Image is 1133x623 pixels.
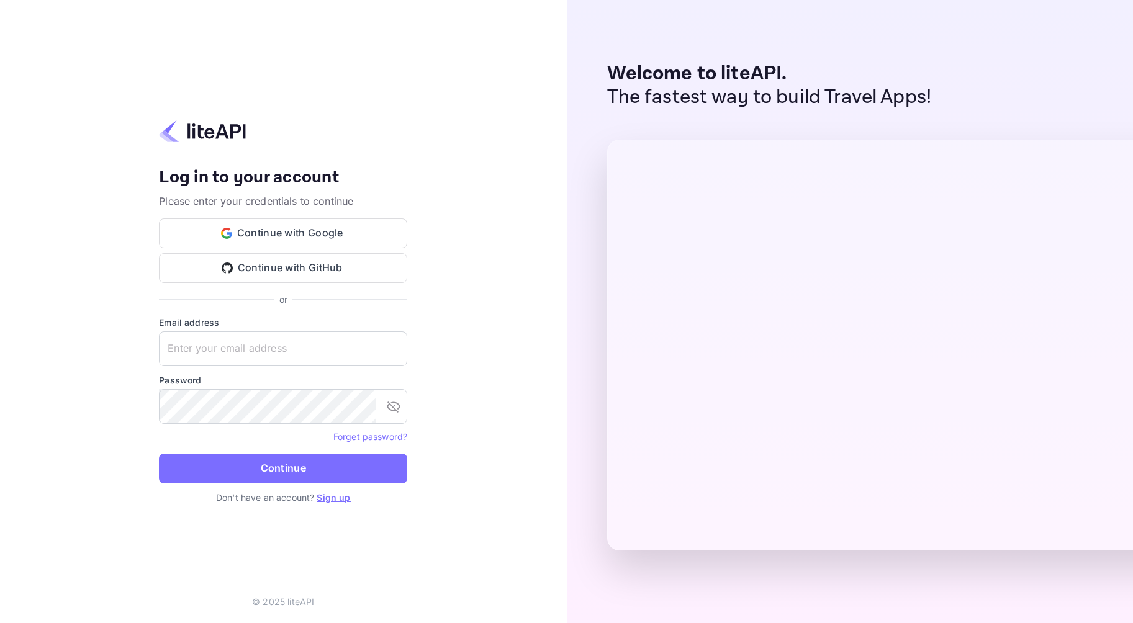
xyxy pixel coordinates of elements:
button: toggle password visibility [381,394,406,419]
p: Please enter your credentials to continue [159,194,407,208]
a: Forget password? [333,431,407,442]
button: Continue [159,454,407,483]
p: The fastest way to build Travel Apps! [607,86,932,109]
a: Sign up [317,492,350,503]
p: Welcome to liteAPI. [607,62,932,86]
label: Email address [159,316,407,329]
p: or [279,293,287,306]
button: Continue with GitHub [159,253,407,283]
button: Continue with Google [159,218,407,248]
p: © 2025 liteAPI [252,595,314,608]
h4: Log in to your account [159,167,407,189]
input: Enter your email address [159,331,407,366]
a: Forget password? [333,430,407,442]
label: Password [159,374,407,387]
p: Don't have an account? [159,491,407,504]
img: liteapi [159,119,246,143]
